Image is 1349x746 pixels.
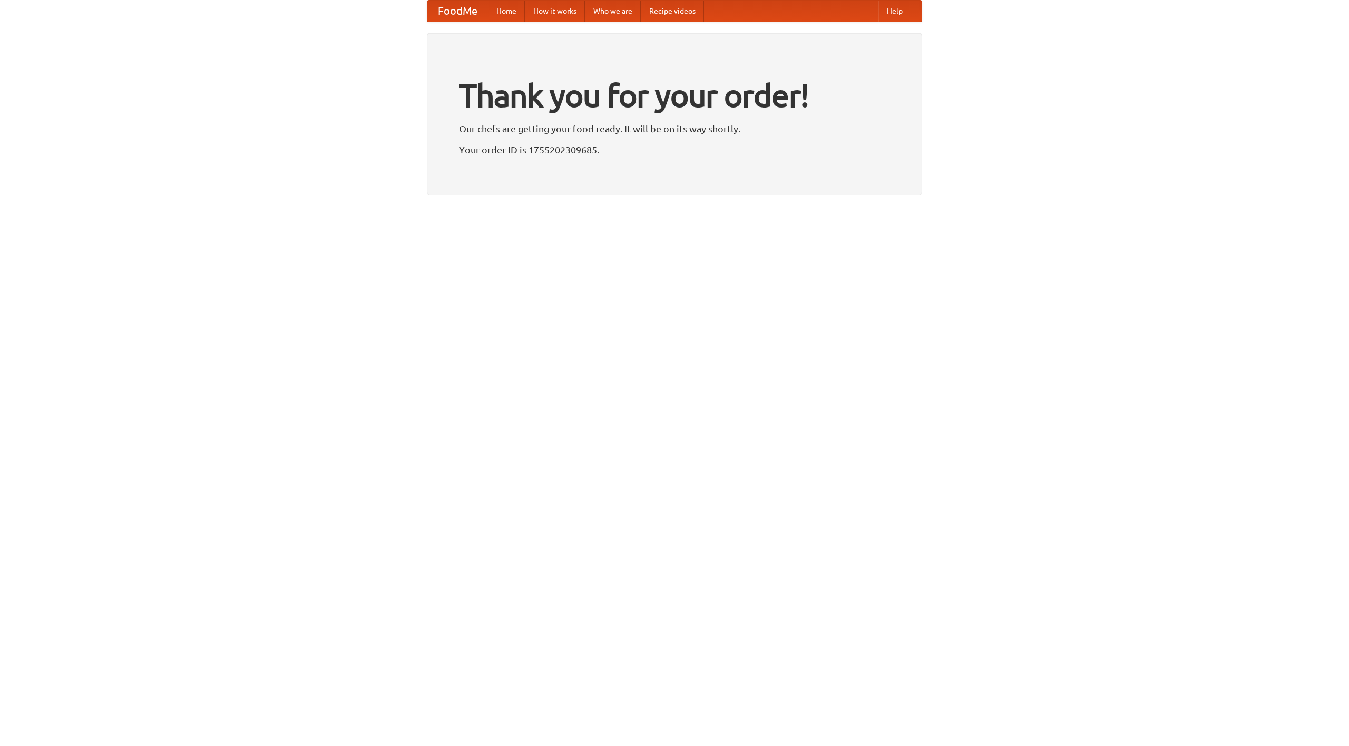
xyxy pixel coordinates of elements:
p: Your order ID is 1755202309685. [459,142,890,158]
p: Our chefs are getting your food ready. It will be on its way shortly. [459,121,890,137]
a: Recipe videos [641,1,704,22]
a: Home [488,1,525,22]
a: Who we are [585,1,641,22]
a: FoodMe [427,1,488,22]
h1: Thank you for your order! [459,70,890,121]
a: Help [878,1,911,22]
a: How it works [525,1,585,22]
